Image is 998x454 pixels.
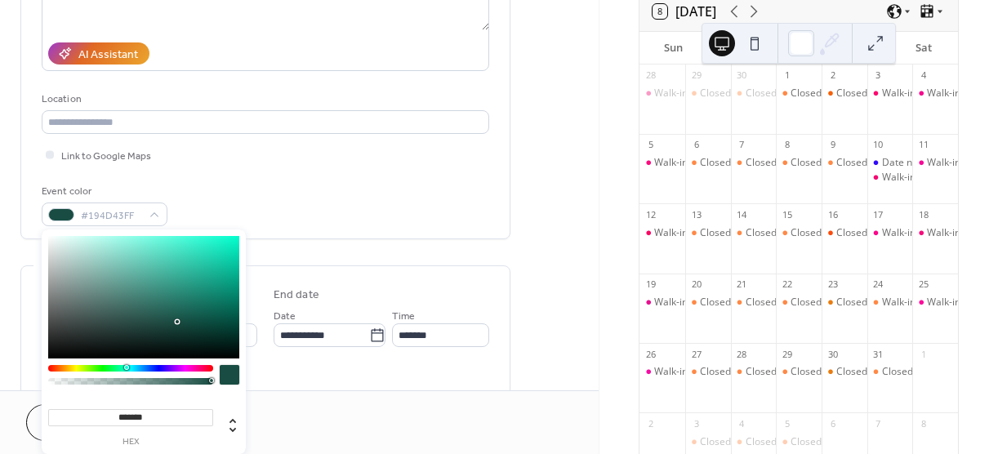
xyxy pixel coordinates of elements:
div: AI Assistant [78,47,138,64]
div: 3 [872,69,884,82]
div: Closed [746,87,777,100]
div: 31 [872,348,884,360]
div: Closed [776,226,822,240]
div: 7 [736,139,748,151]
div: 15 [781,208,793,220]
div: 5 [644,139,657,151]
div: Walk-in Hours 11-6 pm [912,87,958,100]
div: Closed [700,226,731,240]
div: Closed [700,87,731,100]
div: Closed [776,156,822,170]
div: 17 [872,208,884,220]
div: 4 [917,69,929,82]
div: Closed [822,296,867,309]
div: Closed [822,365,867,379]
div: Closed [746,226,777,240]
div: Closed [836,87,867,100]
div: 3 [690,417,702,430]
div: 29 [781,348,793,360]
div: 25 [917,278,929,291]
div: Closed [791,226,822,240]
div: Date night, 6-8 pm, RSVP [882,156,994,170]
div: Event color [42,183,164,200]
div: 28 [644,69,657,82]
div: 27 [690,348,702,360]
div: 19 [644,278,657,291]
div: 8 [917,417,929,430]
div: Closed [685,226,731,240]
div: 10 [872,139,884,151]
div: Closed [746,296,777,309]
div: 23 [826,278,839,291]
div: Walk-in Hours 11-6 pm [867,171,913,185]
div: Closed [700,156,731,170]
div: Closed [731,156,777,170]
div: Walk-in Hours 11-6 pm [912,296,958,309]
div: Closed [867,365,913,379]
div: Closed [822,156,867,170]
div: Closed [746,365,777,379]
div: 2 [826,69,839,82]
div: Walk-in Hours 11-6 pm [654,87,758,100]
div: Closed [685,435,731,449]
div: Closed [685,365,731,379]
div: Closed [836,226,867,240]
div: Closed [822,87,867,100]
label: hex [48,438,213,447]
div: Closed [822,226,867,240]
div: Closed [882,365,913,379]
div: 29 [690,69,702,82]
div: 5 [781,417,793,430]
span: Date [274,308,296,325]
div: 9 [826,139,839,151]
div: 24 [872,278,884,291]
div: 1 [917,348,929,360]
div: Walk-in Hours 1-6 pm [639,156,685,170]
div: Closed [731,365,777,379]
button: AI Assistant [48,42,149,65]
div: Walk-in Hours 11-6 pm [639,296,685,309]
div: Walk-in Hours 11-6 pm [867,226,913,240]
span: Time [392,308,415,325]
div: Walk-in Hours 11-6 pm [654,226,758,240]
div: 1 [781,69,793,82]
div: Date night, 6-8 pm, RSVP [867,156,913,170]
div: Closed [791,365,822,379]
div: Walk-in Hours 11-6 pm [639,226,685,240]
div: Closed [746,156,777,170]
div: Closed [776,365,822,379]
div: Closed [685,296,731,309]
div: Closed [776,435,822,449]
div: 12 [644,208,657,220]
div: Walk-in Hours 11-6 pm [867,296,913,309]
div: 22 [781,278,793,291]
div: Walk-in Hours 11-6 pm [882,87,986,100]
div: Walk-in Hours 11-6 pm [912,226,958,240]
div: 13 [690,208,702,220]
div: Closed [791,296,822,309]
a: Cancel [26,404,127,441]
div: 30 [736,69,748,82]
div: Walk-in Hours 11-6 pm [882,296,986,309]
div: Sat [903,32,945,65]
div: 16 [826,208,839,220]
div: End date [274,287,319,304]
div: 20 [690,278,702,291]
div: 11 [917,139,929,151]
div: Walk-in Hours 11-6 pm [912,156,958,170]
div: Mon [694,32,736,65]
div: Closed [746,435,777,449]
div: 14 [736,208,748,220]
div: Closed [731,87,777,100]
span: #194D43FF [81,207,141,225]
div: 8 [781,139,793,151]
div: Walk-in Hours 11-6 pm [639,365,685,379]
div: 28 [736,348,748,360]
div: 6 [690,139,702,151]
div: Closed [700,296,731,309]
div: Closed [836,365,867,379]
div: Closed [685,156,731,170]
div: Closed [731,296,777,309]
div: 18 [917,208,929,220]
div: Walk-in Hours 11-6 pm [639,87,685,100]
